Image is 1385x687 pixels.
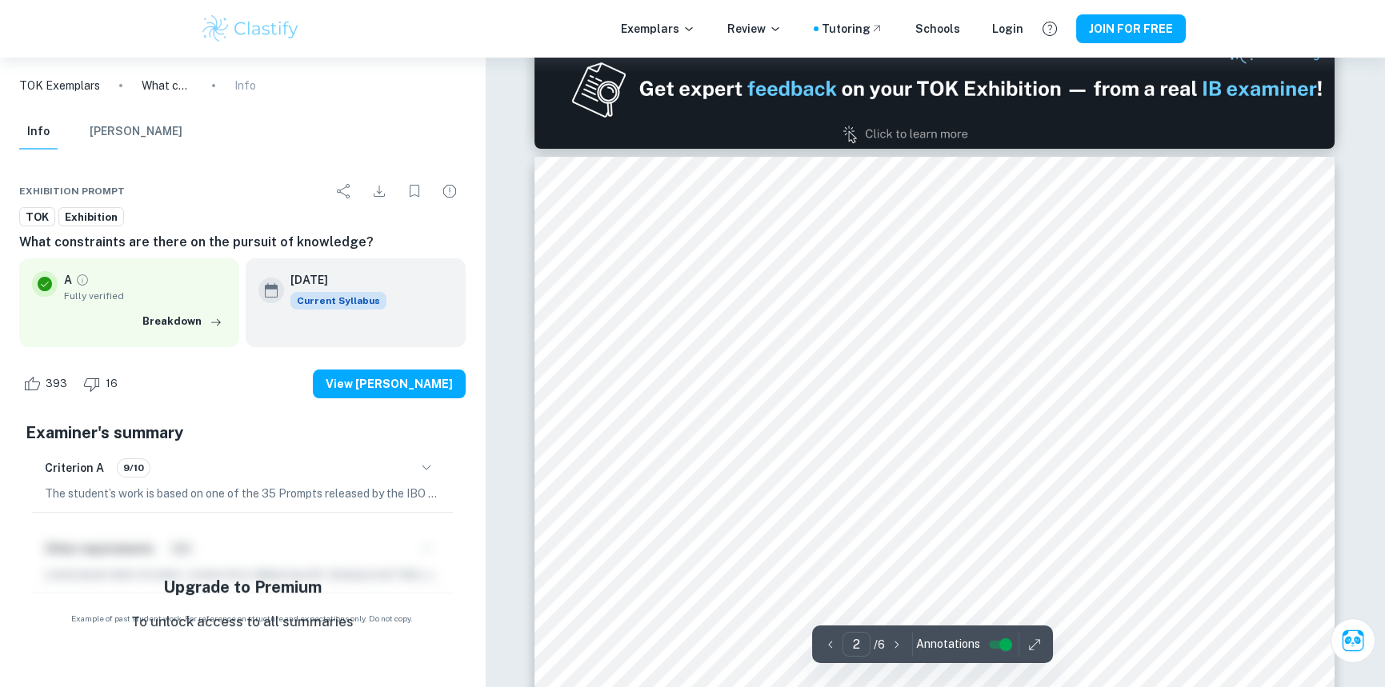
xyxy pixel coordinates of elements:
[19,207,55,227] a: TOK
[19,233,466,252] h6: What constraints are there on the pursuit of knowledge?
[64,289,226,303] span: Fully verified
[363,175,395,207] div: Download
[26,421,459,445] h5: Examiner's summary
[37,376,76,392] span: 393
[79,371,126,397] div: Dislike
[1331,618,1375,663] button: Ask Clai
[328,175,360,207] div: Share
[915,20,960,38] a: Schools
[19,613,466,625] span: Example of past student work. For reference on structure and expectations only. Do not copy.
[118,461,150,475] span: 9/10
[142,77,193,94] p: What constraints are there on the pursuit of knowledge?
[58,207,124,227] a: Exhibition
[1076,14,1186,43] button: JOIN FOR FREE
[290,292,386,310] div: This exemplar is based on the current syllabus. Feel free to refer to it for inspiration/ideas wh...
[916,636,980,653] span: Annotations
[90,114,182,150] button: [PERSON_NAME]
[19,371,76,397] div: Like
[45,459,104,477] h6: Criterion A
[234,77,256,94] p: Info
[290,271,374,289] h6: [DATE]
[1036,15,1063,42] button: Help and Feedback
[64,271,72,289] p: A
[290,292,386,310] span: Current Syllabus
[19,77,100,94] a: TOK Exemplars
[874,636,885,653] p: / 6
[20,210,54,226] span: TOK
[313,369,466,398] button: View [PERSON_NAME]
[727,20,782,38] p: Review
[19,184,125,198] span: Exhibition Prompt
[621,20,695,38] p: Exemplars
[434,175,466,207] div: Report issue
[45,485,440,502] p: The student’s work is based on one of the 35 Prompts released by the IBO for the examination sess...
[131,612,354,633] p: To unlock access to all summaries
[534,29,1335,149] img: Ad
[59,210,123,226] span: Exhibition
[97,376,126,392] span: 16
[75,273,90,287] a: Grade fully verified
[200,13,302,45] img: Clastify logo
[163,575,322,599] h5: Upgrade to Premium
[19,114,58,150] button: Info
[398,175,430,207] div: Bookmark
[822,20,883,38] a: Tutoring
[138,310,226,334] button: Breakdown
[992,20,1023,38] a: Login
